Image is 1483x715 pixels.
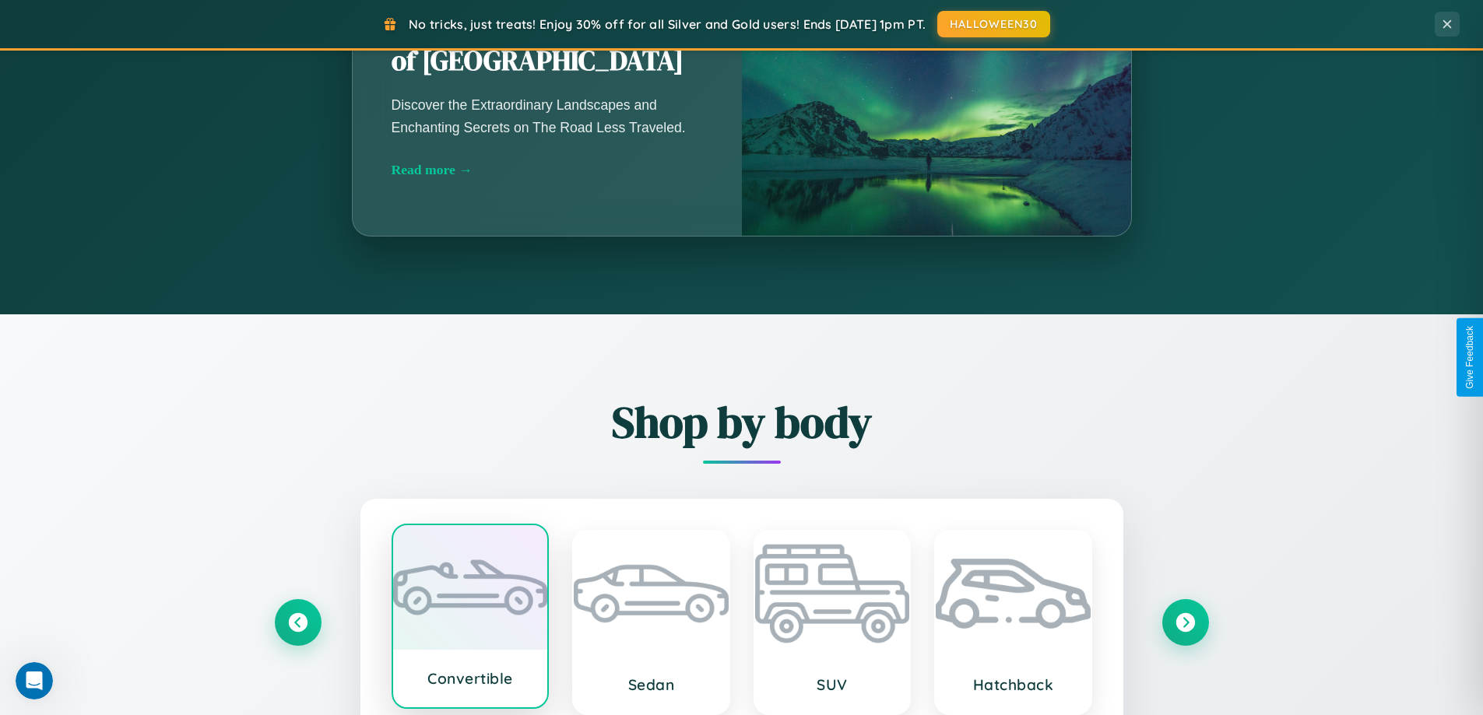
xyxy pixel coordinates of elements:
[16,662,53,699] iframe: Intercom live chat
[951,675,1075,694] h3: Hatchback
[771,675,894,694] h3: SUV
[409,16,926,32] span: No tricks, just treats! Enjoy 30% off for all Silver and Gold users! Ends [DATE] 1pm PT.
[392,8,703,79] h2: Unearthing the Mystique of [GEOGRAPHIC_DATA]
[589,675,713,694] h3: Sedan
[392,94,703,138] p: Discover the Extraordinary Landscapes and Enchanting Secrets on The Road Less Traveled.
[937,11,1050,37] button: HALLOWEEN30
[275,392,1209,452] h2: Shop by body
[409,669,532,688] h3: Convertible
[1464,326,1475,389] div: Give Feedback
[392,162,703,178] div: Read more →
